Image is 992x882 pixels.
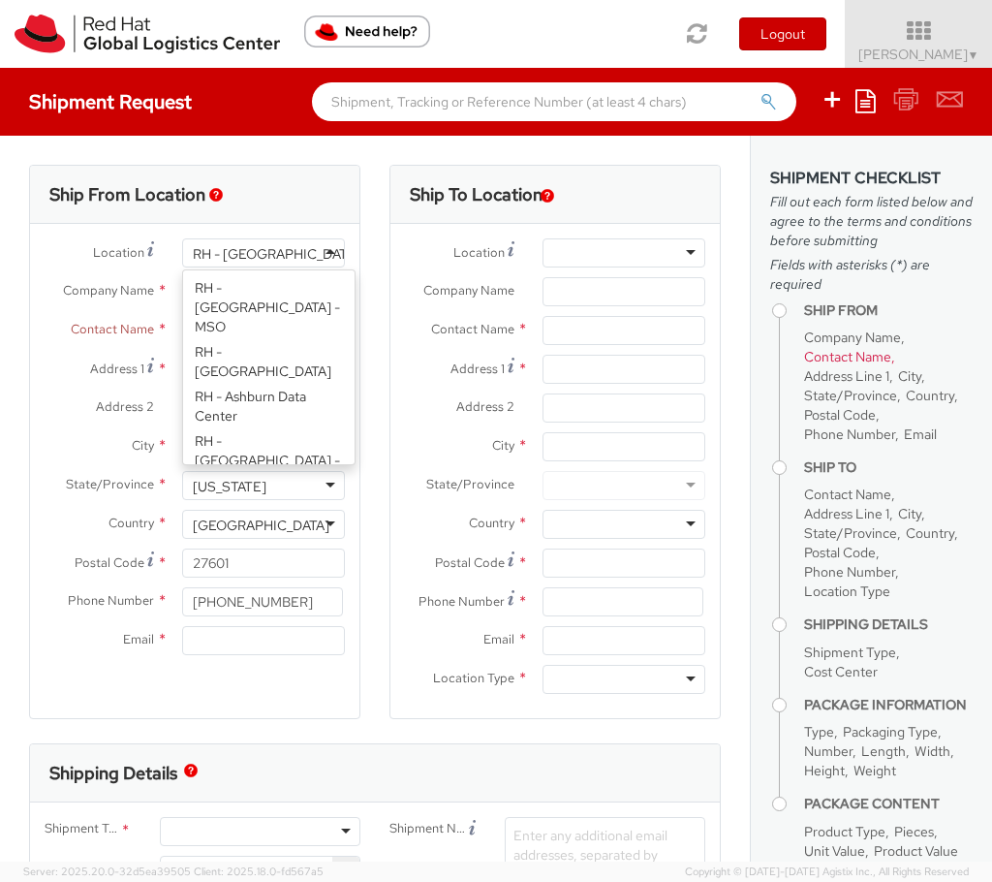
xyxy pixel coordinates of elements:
span: City [898,505,921,522]
span: Country [906,387,954,404]
span: Phone Number [804,425,895,443]
span: Postal Code [804,544,876,561]
span: City [492,437,514,454]
span: Width [914,742,950,760]
span: Address Line 1 [804,505,889,522]
span: Postal Code [435,554,505,571]
span: Location [453,244,505,261]
span: Company Name [804,329,901,346]
span: ▼ [968,47,979,63]
div: RH - [GEOGRAPHIC_DATA] [193,244,359,264]
input: Shipment, Tracking or Reference Number (at least 4 chars) [312,82,796,121]
span: Server: 2025.20.0-32d5ea39505 [23,865,191,878]
span: State/Province [426,476,514,492]
span: Shipment Type [804,644,896,661]
span: State/Province [804,387,897,404]
button: Need help? [304,16,430,47]
span: Contact Name [71,321,154,337]
h3: Ship To Location [410,185,542,205]
span: Contact Name [804,486,891,503]
button: Logout [739,17,826,50]
span: Email [483,631,514,647]
span: Unit Value [804,842,865,860]
h4: Ship To [804,460,973,475]
div: [US_STATE] [193,477,266,496]
span: [PERSON_NAME] [858,46,979,63]
span: Address 1 [90,361,144,377]
span: Address 1 [450,361,505,377]
h4: Shipment Request [29,91,192,112]
span: Length [861,742,906,760]
span: State/Province [804,524,897,542]
span: Location [93,244,144,261]
h4: Shipping Details [804,617,973,632]
span: Number [804,742,852,760]
span: Postal Code [804,406,876,424]
span: Fields with asterisks (*) are required [770,255,973,294]
span: Shipment Type [45,820,120,842]
span: Client: 2025.18.0-fd567a5 [194,865,324,878]
span: Country [469,515,514,531]
h4: Package Information [804,698,973,712]
div: RH - Ashburn Data Center [183,384,355,428]
span: Contact Name [431,321,514,337]
img: rh-logistics-00dfa346123c4ec078e1.svg [15,15,280,53]
span: Contact Name [804,348,891,365]
span: Height [804,762,845,779]
span: State/Province [66,476,154,492]
span: Country [108,515,154,531]
span: Country [906,524,954,542]
span: Weight [853,762,896,779]
span: Email [123,631,154,647]
span: Shipment Notification [389,820,469,841]
span: Cost Center [804,663,878,680]
span: Address 2 [456,398,514,415]
span: Company Name [423,282,514,299]
span: Phone Number [68,592,154,609]
div: [GEOGRAPHIC_DATA] [193,516,329,535]
h3: Shipment Checklist [770,170,973,187]
span: Product Type [804,823,885,840]
div: RH - [GEOGRAPHIC_DATA] - MSO [183,428,355,492]
span: Location Type [804,583,890,600]
span: Product Value [874,842,958,860]
span: Address 2 [96,398,154,415]
div: RH - [GEOGRAPHIC_DATA] [183,339,355,384]
h4: Ship From [804,303,973,318]
span: Email [904,425,937,443]
span: Company Name [63,282,154,299]
span: Phone Number [418,593,505,610]
span: Packaging Type [843,723,938,740]
span: Phone Number [804,563,895,581]
span: Postal Code [75,554,144,571]
span: City [132,437,154,454]
h4: Package Content [804,797,973,811]
span: Pieces [894,823,934,840]
span: Cost Center [51,859,120,881]
span: Fill out each form listed below and agree to the terms and conditions before submitting [770,192,973,250]
h3: Ship From Location [49,185,205,205]
div: RH - [GEOGRAPHIC_DATA] - MSO [183,275,355,339]
span: Location Type [433,670,514,686]
span: Copyright © [DATE]-[DATE] Agistix Inc., All Rights Reserved [685,865,969,880]
span: City [898,367,921,385]
h3: Shipping Details [49,764,177,783]
span: Address Line 1 [804,367,889,385]
span: Type [804,723,834,740]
